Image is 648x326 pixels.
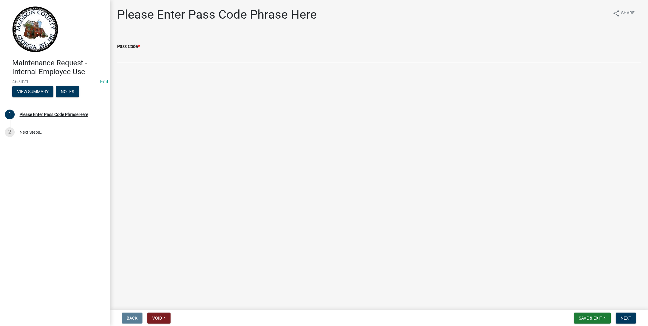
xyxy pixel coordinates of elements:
[12,59,105,76] h4: Maintenance Request - Internal Employee Use
[12,79,98,85] span: 467421
[117,45,140,49] label: Pass Code
[56,89,79,94] wm-modal-confirm: Notes
[613,10,620,17] i: share
[117,7,317,22] h1: Please Enter Pass Code Phrase Here
[147,313,171,324] button: Void
[12,86,53,97] button: View Summary
[5,110,15,119] div: 1
[56,86,79,97] button: Notes
[608,7,639,19] button: shareShare
[574,313,611,324] button: Save & Exit
[579,316,602,321] span: Save & Exit
[12,6,58,52] img: Madison County, Georgia
[100,79,108,85] a: Edit
[152,316,162,321] span: Void
[621,316,631,321] span: Next
[127,316,138,321] span: Back
[100,79,108,85] wm-modal-confirm: Edit Application Number
[621,10,635,17] span: Share
[12,89,53,94] wm-modal-confirm: Summary
[5,127,15,137] div: 2
[616,313,636,324] button: Next
[20,112,88,117] div: Please Enter Pass Code Phrase Here
[122,313,142,324] button: Back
